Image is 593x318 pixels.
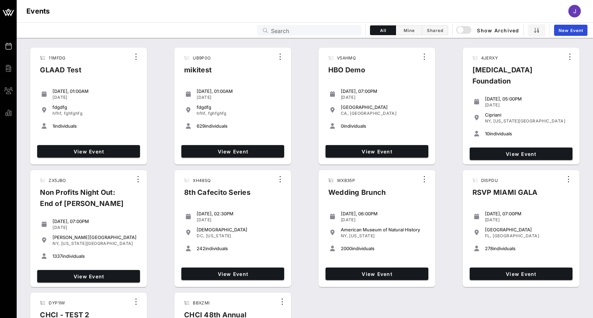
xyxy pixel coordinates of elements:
[485,118,492,124] span: NY,
[457,26,519,34] span: Show Archived
[485,112,570,118] div: Cipriani
[573,8,576,15] span: J
[40,149,137,154] span: View Event
[328,149,426,154] span: View Event
[493,118,565,124] span: [US_STATE][GEOGRAPHIC_DATA]
[52,253,62,259] span: 1337
[179,64,217,81] div: mikitest
[328,271,426,277] span: View Event
[197,123,205,129] span: 629
[472,151,570,157] span: View Event
[197,246,281,251] div: individuals
[341,123,426,129] div: individuals
[467,187,543,204] div: RSVP MIAMI GALA
[396,25,422,35] button: Mine
[485,211,570,216] div: [DATE], 07:00PM
[374,28,392,33] span: All
[341,88,426,94] div: [DATE], 07:00PM
[323,187,392,204] div: Wedding Brunch
[341,217,426,223] div: [DATE]
[485,227,570,232] div: [GEOGRAPHIC_DATA]
[208,111,227,116] span: fghfghfg
[197,104,281,110] div: fdgdfg
[64,111,82,116] span: fghfghfg
[341,123,344,129] span: 0
[350,111,396,116] span: [GEOGRAPHIC_DATA]
[197,211,281,216] div: [DATE], 02:30PM
[493,233,539,238] span: [GEOGRAPHIC_DATA]
[34,187,132,215] div: Non Profits Night Out: End of [PERSON_NAME]
[61,241,133,246] span: [US_STATE][GEOGRAPHIC_DATA]
[341,104,426,110] div: [GEOGRAPHIC_DATA]
[197,246,205,251] span: 242
[400,28,418,33] span: Mine
[52,95,137,100] div: [DATE]
[470,148,573,160] a: View Event
[193,178,211,183] span: XH48SQ
[341,95,426,100] div: [DATE]
[206,233,231,238] span: [US_STATE]
[197,217,281,223] div: [DATE]
[52,123,137,129] div: individuals
[467,64,564,92] div: [MEDICAL_DATA] Foundation
[558,28,583,33] span: New Event
[40,273,137,279] span: View Event
[470,268,573,280] a: View Event
[181,268,284,280] a: View Event
[184,149,281,154] span: View Event
[481,55,498,61] span: 4JERXY
[52,88,137,94] div: [DATE], 01:00AM
[197,111,207,116] span: hfhf,
[52,104,137,110] div: fdgdfg
[326,268,428,280] a: View Event
[426,28,444,33] span: Shared
[52,111,63,116] span: hfhf,
[337,178,355,183] span: WXB35P
[485,233,492,238] span: FL,
[554,25,587,36] a: New Event
[197,88,281,94] div: [DATE], 01:00AM
[341,233,348,238] span: NY,
[341,111,349,116] span: CA,
[193,300,209,305] span: BBXZMI
[485,131,570,136] div: individuals
[457,24,519,37] button: Show Archived
[568,5,581,17] div: J
[341,227,426,232] div: American Museum of Natural History
[370,25,396,35] button: All
[52,123,54,129] span: 1
[34,64,87,81] div: GLAAD Test
[485,246,570,251] div: individuals
[37,270,140,283] a: View Event
[181,145,284,158] a: View Event
[472,271,570,277] span: View Event
[485,102,570,108] div: [DATE]
[26,6,50,17] h1: Events
[49,55,65,61] span: 11MFDG
[326,145,428,158] a: View Event
[323,64,371,81] div: HBO Demo
[485,246,493,251] span: 278
[52,218,137,224] div: [DATE], 07:00PM
[341,246,426,251] div: individuals
[52,225,137,230] div: [DATE]
[349,233,374,238] span: [US_STATE]
[52,253,137,259] div: individuals
[485,96,570,102] div: [DATE], 05:00PM
[485,217,570,223] div: [DATE]
[52,241,60,246] span: NY,
[197,227,281,232] div: [DEMOGRAPHIC_DATA]
[197,233,205,238] span: DC,
[184,271,281,277] span: View Event
[197,95,281,100] div: [DATE]
[49,178,66,183] span: ZX5JBO
[337,55,356,61] span: V5AHMQ
[52,234,137,240] div: [PERSON_NAME][GEOGRAPHIC_DATA]
[179,187,256,204] div: 8th Cafecito Series
[481,178,498,183] span: DISPDU
[341,211,426,216] div: [DATE], 06:00PM
[197,123,281,129] div: individuals
[341,246,352,251] span: 2000
[37,145,140,158] a: View Event
[485,131,489,136] span: 10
